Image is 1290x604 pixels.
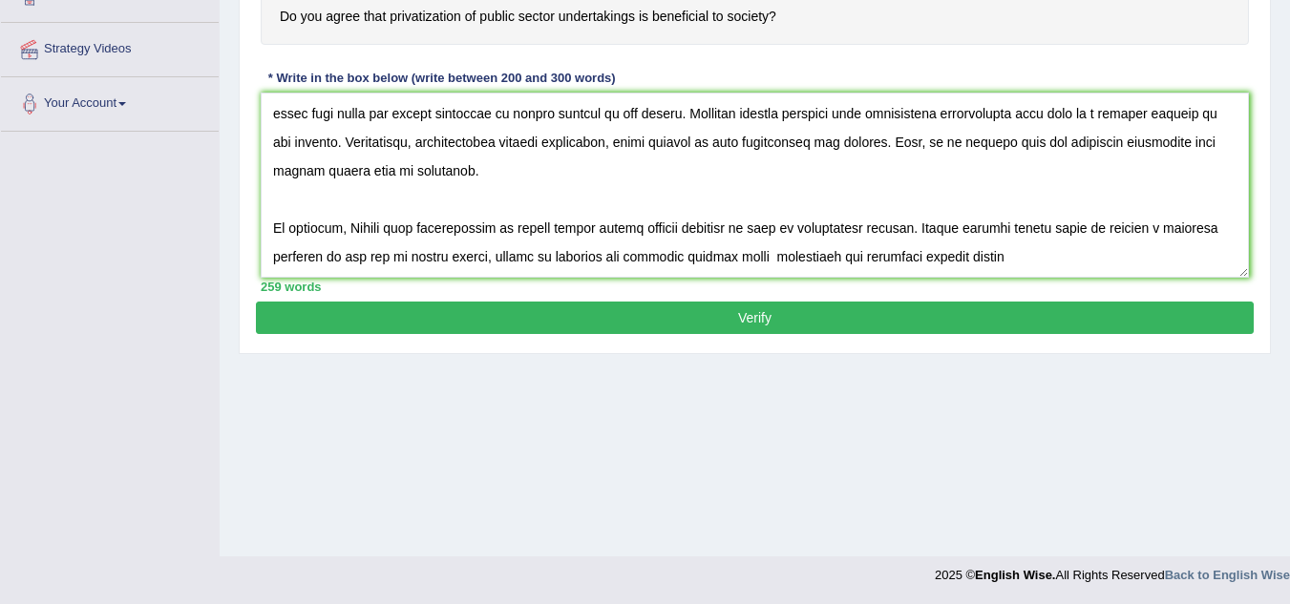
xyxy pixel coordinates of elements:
a: Back to English Wise [1165,568,1290,582]
a: Your Account [1,77,219,125]
div: * Write in the box below (write between 200 and 300 words) [261,69,623,87]
div: 259 words [261,278,1249,296]
div: 2025 © All Rights Reserved [935,556,1290,584]
button: Verify [256,302,1254,334]
a: Strategy Videos [1,23,219,71]
strong: English Wise. [975,568,1055,582]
